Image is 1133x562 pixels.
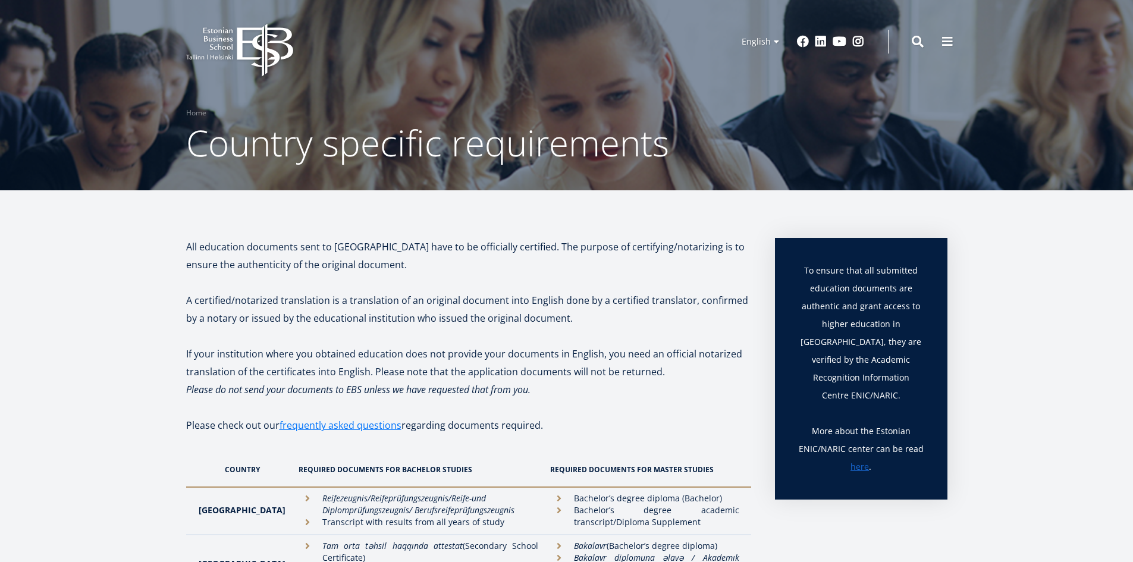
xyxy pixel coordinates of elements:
p: All education documents sent to [GEOGRAPHIC_DATA] have to be officially certified. The purpose of... [186,238,751,274]
th: Country [186,452,293,487]
a: Home [186,107,206,119]
p: A certified/notarized translation is a translation of an original document into English done by a... [186,291,751,327]
a: Instagram [852,36,864,48]
li: Bachelor’s degree diploma (Bachelor) [550,492,739,504]
em: Bakalavr [574,540,607,551]
p: More about the Estonian ENIC/NARIC center can be read . [799,422,924,476]
a: Facebook [797,36,809,48]
em: Please do not send your documents to EBS unless we have requested that from you. [186,383,531,396]
em: Reifezeugnis/Reifeprüfungszeugnis/Reife- [322,492,472,504]
li: Bachelor’s degree academic transcript/Diploma Supplement [550,504,739,528]
em: Tam orta təhsil haqqında attestat [322,540,463,551]
li: (Bachelor’s degree diploma) [550,540,739,552]
strong: [GEOGRAPHIC_DATA] [199,504,285,516]
a: Youtube [833,36,846,48]
p: Please check out our regarding documents required. [186,416,751,452]
span: Country specific requirements [186,118,669,167]
li: Transcript with results from all years of study [299,516,539,528]
p: To ensure that all submitted education documents are authentic and grant access to higher educati... [799,262,924,422]
a: here [850,458,869,476]
a: frequently asked questions [280,416,401,434]
th: Required documents for Master studies [544,452,751,487]
th: Required documents for Bachelor studies [293,452,545,487]
a: Linkedin [815,36,827,48]
em: und Diplomprüfungszeugnis/ Berufsreifeprüfungszeugnis [322,492,514,516]
p: If your institution where you obtained education does not provide your documents in English, you ... [186,345,751,381]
